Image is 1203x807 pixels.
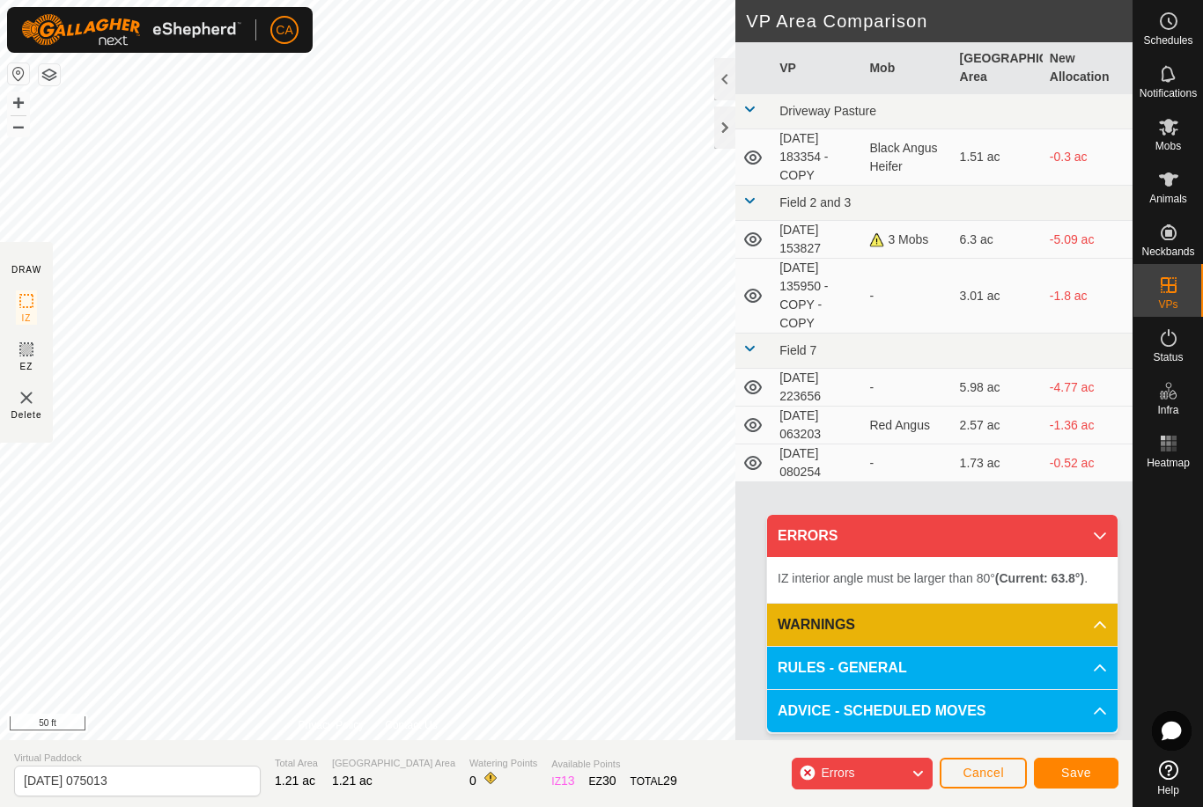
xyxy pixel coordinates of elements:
span: Available Points [551,757,676,772]
a: Help [1133,753,1203,803]
span: Status [1153,352,1183,363]
div: EZ [589,772,616,790]
div: - [869,454,945,473]
span: Notifications [1140,88,1197,99]
span: Animals [1149,194,1187,204]
h2: VP Area Comparison [746,11,1133,32]
span: Save [1061,766,1091,780]
button: + [8,92,29,114]
span: EZ [20,360,33,373]
span: Heatmap [1147,458,1190,468]
span: Virtual Paddock [14,751,261,766]
img: VP [16,387,37,408]
td: [DATE] 223656 [772,369,862,407]
td: [DATE] 080254 [772,444,862,482]
span: IZ interior angle must be larger than 80° . [778,571,1088,585]
p-accordion-header: ERRORS [767,515,1118,557]
span: Schedules [1143,35,1192,46]
p-accordion-header: RULES - GENERAL [767,647,1118,689]
div: - [869,378,945,397]
span: WARNINGS [778,614,855,635]
div: IZ [551,772,574,790]
td: 2.57 ac [953,407,1043,444]
td: [DATE] 153827 [772,221,862,259]
td: -1.8 ac [1043,259,1133,334]
span: Delete [11,408,42,422]
span: 0 [469,774,476,788]
span: Field 2 and 3 [779,195,851,209]
div: 3 Mobs [869,231,945,249]
button: – [8,115,29,136]
span: CA [276,21,292,40]
td: [DATE] 063203 [772,407,862,444]
span: 1.21 ac [275,774,315,788]
span: RULES - GENERAL [778,657,907,679]
td: 5.98 ac [953,369,1043,407]
span: Infra [1157,405,1178,415]
th: [GEOGRAPHIC_DATA] Area [953,42,1043,94]
td: -0.3 ac [1043,129,1133,186]
span: Errors [821,766,854,780]
td: 1.51 ac [953,129,1043,186]
span: ADVICE - SCHEDULED MOVES [778,701,985,722]
span: Help [1157,785,1179,796]
th: New Allocation [1043,42,1133,94]
td: 3.01 ac [953,259,1043,334]
th: VP [772,42,862,94]
p-accordion-header: WARNINGS [767,604,1118,646]
button: Cancel [940,758,1027,789]
div: DRAW [11,263,41,276]
span: Driveway Pasture [779,104,876,118]
td: -4.77 ac [1043,369,1133,407]
span: VPs [1158,299,1177,310]
span: Field 7 [779,343,816,357]
button: Reset Map [8,63,29,84]
div: TOTAL [631,772,677,790]
div: - [869,287,945,305]
p-accordion-content: ERRORS [767,557,1118,603]
span: ERRORS [778,525,838,547]
span: Cancel [963,766,1004,780]
td: 6.3 ac [953,221,1043,259]
th: Mob [862,42,952,94]
span: IZ [22,312,32,325]
span: Mobs [1155,141,1181,151]
span: 30 [602,774,616,788]
span: 13 [561,774,575,788]
button: Save [1034,758,1118,789]
a: Contact Us [385,717,437,733]
td: 1.73 ac [953,444,1043,482]
td: -1.36 ac [1043,407,1133,444]
span: Total Area [275,756,318,771]
div: Black Angus Heifer [869,139,945,176]
span: Neckbands [1141,246,1194,257]
td: -5.09 ac [1043,221,1133,259]
span: Watering Points [469,756,537,771]
div: Red Angus [869,416,945,435]
span: 1.21 ac [332,774,373,788]
button: Map Layers [39,64,60,85]
td: [DATE] 135950 - COPY - COPY [772,259,862,334]
b: (Current: 63.8°) [995,571,1084,585]
img: Gallagher Logo [21,14,241,46]
span: [GEOGRAPHIC_DATA] Area [332,756,455,771]
a: Privacy Policy [299,717,365,733]
p-accordion-header: ADVICE - SCHEDULED MOVES [767,690,1118,732]
span: 29 [663,774,677,788]
td: -0.52 ac [1043,444,1133,482]
td: [DATE] 183354 - COPY [772,129,862,186]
